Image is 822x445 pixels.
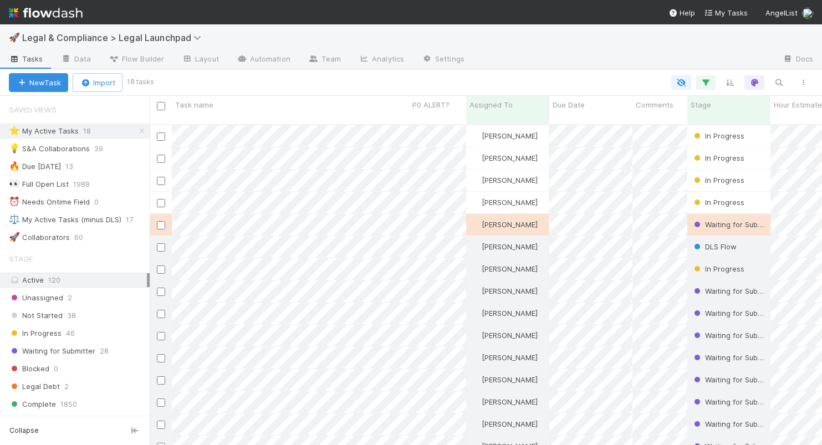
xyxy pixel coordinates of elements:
[482,131,538,140] span: [PERSON_NAME]
[692,198,744,207] span: In Progress
[413,51,473,69] a: Settings
[109,53,164,64] span: Flow Builder
[48,275,60,284] span: 120
[471,198,480,207] img: avatar_b5be9b1b-4537-4870-b8e7-50cc2287641b.png
[471,152,538,163] div: [PERSON_NAME]
[9,362,49,376] span: Blocked
[471,309,480,318] img: avatar_b5be9b1b-4537-4870-b8e7-50cc2287641b.png
[482,198,538,207] span: [PERSON_NAME]
[67,309,76,323] span: 38
[482,309,538,318] span: [PERSON_NAME]
[471,197,538,208] div: [PERSON_NAME]
[471,287,480,295] img: avatar_b5be9b1b-4537-4870-b8e7-50cc2287641b.png
[692,175,744,186] div: In Progress
[692,263,744,274] div: In Progress
[774,51,822,69] a: Docs
[157,243,165,252] input: Toggle Row Selected
[73,73,122,92] button: Import
[692,264,744,273] span: In Progress
[692,154,744,162] span: In Progress
[471,154,480,162] img: avatar_b5be9b1b-4537-4870-b8e7-50cc2287641b.png
[765,8,798,17] span: AngelList
[157,398,165,407] input: Toggle Row Selected
[692,220,778,229] span: Waiting for Submitter
[9,273,147,287] div: Active
[157,199,165,207] input: Toggle Row Selected
[482,397,538,406] span: [PERSON_NAME]
[482,220,538,229] span: [PERSON_NAME]
[157,332,165,340] input: Toggle Row Selected
[482,242,538,251] span: [PERSON_NAME]
[692,219,765,230] div: Waiting for Submitter
[173,51,228,69] a: Layout
[482,331,538,340] span: [PERSON_NAME]
[9,142,90,156] div: S&A Collaborations
[692,309,778,318] span: Waiting for Submitter
[64,380,69,393] span: 2
[127,77,154,87] small: 18 tasks
[9,177,69,191] div: Full Open List
[692,374,765,385] div: Waiting for Submitter
[9,426,39,436] span: Collapse
[9,197,20,206] span: ⏰
[126,213,144,227] span: 17
[692,418,765,429] div: Waiting for Submitter
[471,285,538,296] div: [PERSON_NAME]
[157,177,165,185] input: Toggle Row Selected
[9,214,20,224] span: ⚖️
[157,265,165,274] input: Toggle Row Selected
[94,142,114,156] span: 39
[692,176,744,185] span: In Progress
[471,263,538,274] div: [PERSON_NAME]
[9,124,79,138] div: My Active Tasks
[692,396,765,407] div: Waiting for Submitter
[692,152,744,163] div: In Progress
[9,232,20,242] span: 🚀
[9,3,83,22] img: logo-inverted-e16ddd16eac7371096b0.svg
[668,7,695,18] div: Help
[9,179,20,188] span: 👀
[692,397,778,406] span: Waiting for Submitter
[471,130,538,141] div: [PERSON_NAME]
[9,73,68,92] button: NewTask
[73,177,101,191] span: 1988
[471,418,538,429] div: [PERSON_NAME]
[9,144,20,153] span: 💡
[66,326,75,340] span: 46
[692,131,744,140] span: In Progress
[471,420,480,428] img: avatar_b5be9b1b-4537-4870-b8e7-50cc2287641b.png
[299,51,350,69] a: Team
[22,32,207,43] span: Legal & Compliance > Legal Launchpad
[692,308,765,319] div: Waiting for Submitter
[692,352,765,363] div: Waiting for Submitter
[704,8,748,17] span: My Tasks
[9,160,61,173] div: Due [DATE]
[9,397,56,411] span: Complete
[553,99,585,110] span: Due Date
[692,285,765,296] div: Waiting for Submitter
[471,219,538,230] div: [PERSON_NAME]
[9,344,95,358] span: Waiting for Submitter
[482,176,538,185] span: [PERSON_NAME]
[471,352,538,363] div: [PERSON_NAME]
[9,248,33,270] span: Stage
[100,51,173,69] a: Flow Builder
[9,99,57,121] span: Saved Views
[9,415,125,429] span: Published to Knowledge Base
[9,126,20,135] span: ⭐
[68,291,72,305] span: 2
[471,396,538,407] div: [PERSON_NAME]
[9,291,63,305] span: Unassigned
[157,288,165,296] input: Toggle Row Selected
[692,330,765,341] div: Waiting for Submitter
[157,310,165,318] input: Toggle Row Selected
[9,213,121,227] div: My Active Tasks (minus DLS)
[471,220,480,229] img: avatar_b5be9b1b-4537-4870-b8e7-50cc2287641b.png
[157,132,165,141] input: Toggle Row Selected
[157,376,165,385] input: Toggle Row Selected
[774,99,822,110] span: Hour Estimate
[9,309,63,323] span: Not Started
[157,102,165,110] input: Toggle All Rows Selected
[9,231,70,244] div: Collaborators
[60,397,77,411] span: 1850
